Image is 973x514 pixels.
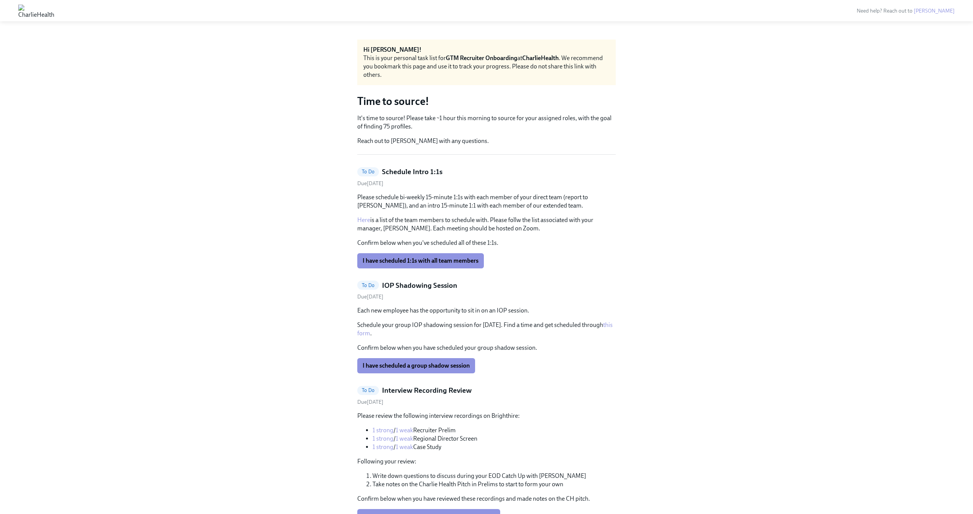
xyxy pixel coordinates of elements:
p: Confirm below when you have reviewed these recordings and made notes on the CH pitch. [357,495,616,503]
div: This is your personal task list for at . We recommend you bookmark this page and use it to track ... [363,54,610,79]
a: 1 strong [372,443,393,451]
span: Wednesday, August 20th 2025, 12:30 pm [357,293,383,300]
h3: Time to source! [357,94,616,108]
p: Confirm below when you've scheduled all of these 1:1s. [357,239,616,247]
p: Please schedule bi-weekly 15-minute 1:1s with each member of your direct team (report to [PERSON_... [357,193,616,210]
h5: Schedule Intro 1:1s [382,167,442,177]
p: Following your review: [357,457,616,466]
li: / Case Study [372,443,616,451]
a: 1 weak [396,427,413,434]
span: To Do [357,282,379,288]
li: / Regional Director Screen [372,435,616,443]
img: CharlieHealth [18,5,54,17]
p: is a list of the team members to schedule with. Please follw the list associated with your manage... [357,216,616,233]
p: Confirm below when you have scheduled your group shadow session. [357,344,616,352]
a: 1 weak [396,443,413,451]
a: [PERSON_NAME] [914,8,955,14]
span: Need help? Reach out to [857,8,955,14]
strong: GTM Recruiter Onboarding [446,54,517,62]
p: Each new employee has the opportunity to sit in on an IOP session. [357,306,616,315]
span: I have scheduled 1:1s with all team members [363,257,479,265]
a: To DoInterview Recording ReviewDue[DATE] [357,385,616,406]
a: 1 strong [372,435,393,442]
li: Write down questions to discuss during your EOD Catch Up with [PERSON_NAME] [372,472,616,480]
a: To DoIOP Shadowing SessionDue[DATE] [357,281,616,301]
strong: CharlieHealth [522,54,559,62]
p: It's time to source! Please take ~1 hour this morning to source for your assigned roles, with the... [357,114,616,131]
a: 1 weak [396,435,413,442]
span: To Do [357,387,379,393]
p: Reach out to [PERSON_NAME] with any questions. [357,137,616,145]
li: Take notes on the Charlie Health Pitch in Prelims to start to form your own [372,480,616,489]
h5: Interview Recording Review [382,385,472,395]
h5: IOP Shadowing Session [382,281,457,290]
li: / Recruiter Prelim [372,426,616,435]
strong: Hi [PERSON_NAME]! [363,46,422,53]
span: Due [DATE] [357,399,383,405]
span: To Do [357,169,379,175]
p: Please review the following interview recordings on Brighthire: [357,412,616,420]
span: I have scheduled a group shadow session [363,362,470,370]
button: I have scheduled 1:1s with all team members [357,253,484,268]
span: Saturday, August 23rd 2025, 10:20 am [357,180,383,187]
button: I have scheduled a group shadow session [357,358,475,373]
p: Schedule your group IOP shadowing session for [DATE]. Find a time and get scheduled through . [357,321,616,338]
a: To DoSchedule Intro 1:1sDue[DATE] [357,167,616,187]
a: 1 strong [372,427,393,434]
a: Here [357,216,370,224]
